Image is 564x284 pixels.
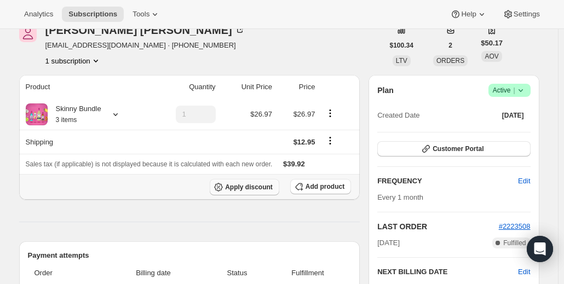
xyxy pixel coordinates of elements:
[271,268,344,279] span: Fulfillment
[383,38,420,53] button: $100.34
[481,38,503,49] span: $50.17
[26,103,48,125] img: product img
[518,266,530,277] button: Edit
[19,25,37,42] span: cindy carter
[56,116,77,124] small: 3 items
[518,176,530,187] span: Edit
[493,85,526,96] span: Active
[210,179,279,195] button: Apply discount
[442,38,459,53] button: 2
[48,103,101,125] div: Skinny Bundle
[513,86,515,95] span: |
[496,108,531,123] button: [DATE]
[18,7,60,22] button: Analytics
[377,266,518,277] h2: NEXT BILLING DATE
[26,160,273,168] span: Sales tax (if applicable) is not displayed because it is calculated with each new order.
[219,75,275,99] th: Unit Price
[19,75,148,99] th: Product
[62,7,124,22] button: Subscriptions
[377,237,400,248] span: [DATE]
[293,110,315,118] span: $26.97
[377,85,394,96] h2: Plan
[293,138,315,146] span: $12.95
[511,172,537,190] button: Edit
[290,179,351,194] button: Add product
[377,110,419,121] span: Created Date
[485,53,498,60] span: AOV
[103,268,203,279] span: Billing date
[28,250,352,261] h2: Payment attempts
[377,221,498,232] h2: LAST ORDER
[499,221,531,232] button: #2223508
[45,25,245,36] div: [PERSON_NAME] [PERSON_NAME]
[45,55,101,66] button: Product actions
[503,239,526,247] span: Fulfilled
[396,57,407,65] span: LTV
[45,40,245,51] span: [EMAIL_ADDRESS][DOMAIN_NAME] · [PHONE_NUMBER]
[499,222,531,230] a: #2223508
[321,107,339,119] button: Product actions
[527,236,553,262] div: Open Intercom Messenger
[126,7,167,22] button: Tools
[68,10,117,19] span: Subscriptions
[133,10,149,19] span: Tools
[377,176,518,187] h2: FREQUENCY
[210,268,264,279] span: Status
[436,57,464,65] span: ORDERS
[19,130,148,154] th: Shipping
[283,160,305,168] span: $39.92
[250,110,272,118] span: $26.97
[377,193,423,201] span: Every 1 month
[444,7,493,22] button: Help
[433,144,484,153] span: Customer Portal
[148,75,219,99] th: Quantity
[225,183,273,192] span: Apply discount
[321,135,339,147] button: Shipping actions
[377,141,530,157] button: Customer Portal
[514,10,540,19] span: Settings
[496,7,546,22] button: Settings
[502,111,524,120] span: [DATE]
[390,41,413,50] span: $100.34
[24,10,53,19] span: Analytics
[275,75,318,99] th: Price
[448,41,452,50] span: 2
[306,182,344,191] span: Add product
[461,10,476,19] span: Help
